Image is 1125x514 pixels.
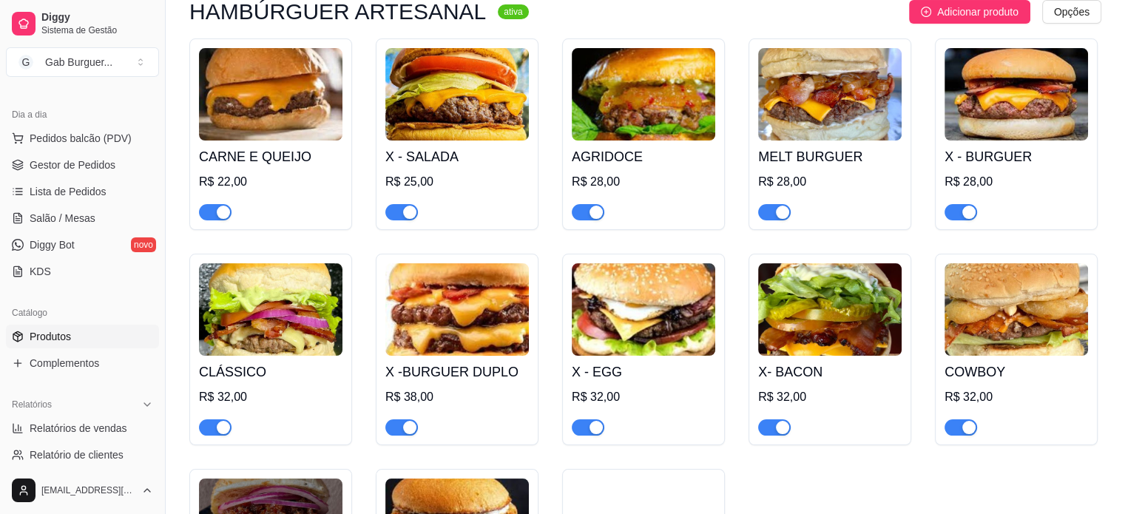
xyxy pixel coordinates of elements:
h4: X- BACON [758,362,902,382]
img: product-image [758,48,902,141]
a: Complementos [6,351,159,375]
span: Relatórios [12,399,52,410]
button: Select a team [6,47,159,77]
a: Relatórios de vendas [6,416,159,440]
h4: X - EGG [572,362,715,382]
span: Sistema de Gestão [41,24,153,36]
a: KDS [6,260,159,283]
h4: MELT BURGUER [758,146,902,167]
img: product-image [572,263,715,356]
button: Pedidos balcão (PDV) [6,126,159,150]
a: Salão / Mesas [6,206,159,230]
span: Diggy [41,11,153,24]
h4: X -BURGUER DUPLO [385,362,529,382]
a: DiggySistema de Gestão [6,6,159,41]
img: product-image [199,48,342,141]
span: Produtos [30,329,71,344]
span: G [18,55,33,70]
span: Gestor de Pedidos [30,158,115,172]
h4: CLÁSSICO [199,362,342,382]
img: product-image [758,263,902,356]
h4: X - SALADA [385,146,529,167]
div: R$ 22,00 [199,173,342,191]
img: product-image [385,48,529,141]
img: product-image [945,48,1088,141]
div: R$ 28,00 [945,173,1088,191]
img: product-image [572,48,715,141]
img: product-image [385,263,529,356]
h4: COWBOY [945,362,1088,382]
div: R$ 32,00 [199,388,342,406]
a: Relatório de clientes [6,443,159,467]
a: Produtos [6,325,159,348]
h4: AGRIDOCE [572,146,715,167]
span: Salão / Mesas [30,211,95,226]
span: Adicionar produto [937,4,1018,20]
div: R$ 32,00 [758,388,902,406]
div: R$ 28,00 [572,173,715,191]
span: Complementos [30,356,99,371]
div: Gab Burguer ... [45,55,112,70]
span: Pedidos balcão (PDV) [30,131,132,146]
div: R$ 32,00 [945,388,1088,406]
button: [EMAIL_ADDRESS][DOMAIN_NAME] [6,473,159,508]
span: Diggy Bot [30,237,75,252]
div: Catálogo [6,301,159,325]
a: Gestor de Pedidos [6,153,159,177]
span: Opções [1054,4,1089,20]
h4: CARNE E QUEIJO [199,146,342,167]
span: KDS [30,264,51,279]
sup: ativa [498,4,528,19]
div: Dia a dia [6,103,159,126]
img: product-image [199,263,342,356]
span: [EMAIL_ADDRESS][DOMAIN_NAME] [41,484,135,496]
div: R$ 28,00 [758,173,902,191]
a: Lista de Pedidos [6,180,159,203]
div: R$ 32,00 [572,388,715,406]
a: Diggy Botnovo [6,233,159,257]
span: plus-circle [921,7,931,17]
img: product-image [945,263,1088,356]
div: R$ 38,00 [385,388,529,406]
span: Lista de Pedidos [30,184,107,199]
div: R$ 25,00 [385,173,529,191]
h4: X - BURGUER [945,146,1088,167]
h3: HAMBÚRGUER ARTESANAL [189,3,486,21]
span: Relatório de clientes [30,447,124,462]
span: Relatórios de vendas [30,421,127,436]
